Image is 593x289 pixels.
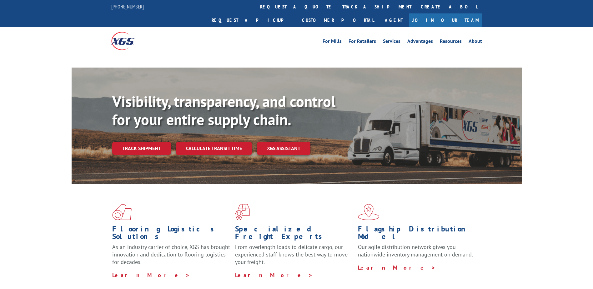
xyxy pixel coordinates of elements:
[358,264,436,271] a: Learn More >
[358,243,473,258] span: Our agile distribution network gives you nationwide inventory management on demand.
[358,204,379,220] img: xgs-icon-flagship-distribution-model-red
[207,13,297,27] a: Request a pickup
[235,225,353,243] h1: Specialized Freight Experts
[111,3,144,10] a: [PHONE_NUMBER]
[358,225,476,243] h1: Flagship Distribution Model
[112,204,132,220] img: xgs-icon-total-supply-chain-intelligence-red
[323,39,342,46] a: For Mills
[383,39,400,46] a: Services
[112,92,335,129] b: Visibility, transparency, and control for your entire supply chain.
[469,39,482,46] a: About
[407,39,433,46] a: Advantages
[112,225,230,243] h1: Flooring Logistics Solutions
[235,204,250,220] img: xgs-icon-focused-on-flooring-red
[235,271,313,279] a: Learn More >
[257,142,310,155] a: XGS ASSISTANT
[409,13,482,27] a: Join Our Team
[112,142,171,155] a: Track shipment
[176,142,252,155] a: Calculate transit time
[112,271,190,279] a: Learn More >
[297,13,379,27] a: Customer Portal
[440,39,462,46] a: Resources
[379,13,409,27] a: Agent
[235,243,353,271] p: From overlength loads to delicate cargo, our experienced staff knows the best way to move your fr...
[349,39,376,46] a: For Retailers
[112,243,230,266] span: As an industry carrier of choice, XGS has brought innovation and dedication to flooring logistics...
